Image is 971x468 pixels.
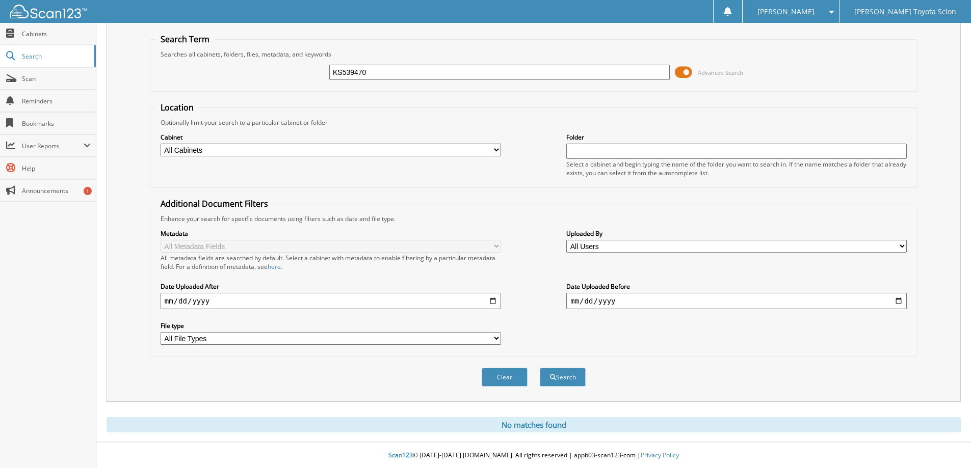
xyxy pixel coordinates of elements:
[566,282,907,291] label: Date Uploaded Before
[155,102,199,113] legend: Location
[22,186,91,195] span: Announcements
[268,262,281,271] a: here
[107,417,961,432] div: No matches found
[22,142,84,150] span: User Reports
[155,214,912,223] div: Enhance your search for specific documents using filters such as date and file type.
[22,52,89,61] span: Search
[96,443,971,468] div: © [DATE]-[DATE] [DOMAIN_NAME]. All rights reserved | appb03-scan123-com |
[482,368,528,387] button: Clear
[22,30,91,38] span: Cabinets
[155,50,912,59] div: Searches all cabinets, folders, files, metadata, and keywords
[155,118,912,127] div: Optionally limit your search to a particular cabinet or folder
[161,229,501,238] label: Metadata
[161,293,501,309] input: start
[155,198,273,209] legend: Additional Document Filters
[22,74,91,83] span: Scan
[155,34,215,45] legend: Search Term
[161,254,501,271] div: All metadata fields are searched by default. Select a cabinet with metadata to enable filtering b...
[566,293,907,309] input: end
[698,69,743,76] span: Advanced Search
[161,282,501,291] label: Date Uploaded After
[22,164,91,173] span: Help
[388,451,413,459] span: Scan123
[22,119,91,128] span: Bookmarks
[566,133,907,142] label: Folder
[566,160,907,177] div: Select a cabinet and begin typing the name of the folder you want to search in. If the name match...
[566,229,907,238] label: Uploaded By
[161,321,501,330] label: File type
[84,187,92,195] div: 1
[161,133,501,142] label: Cabinet
[757,9,815,15] span: [PERSON_NAME]
[641,451,679,459] a: Privacy Policy
[540,368,586,387] button: Search
[22,97,91,105] span: Reminders
[854,9,956,15] span: [PERSON_NAME] Toyota Scion
[10,5,87,18] img: scan123-logo-white.svg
